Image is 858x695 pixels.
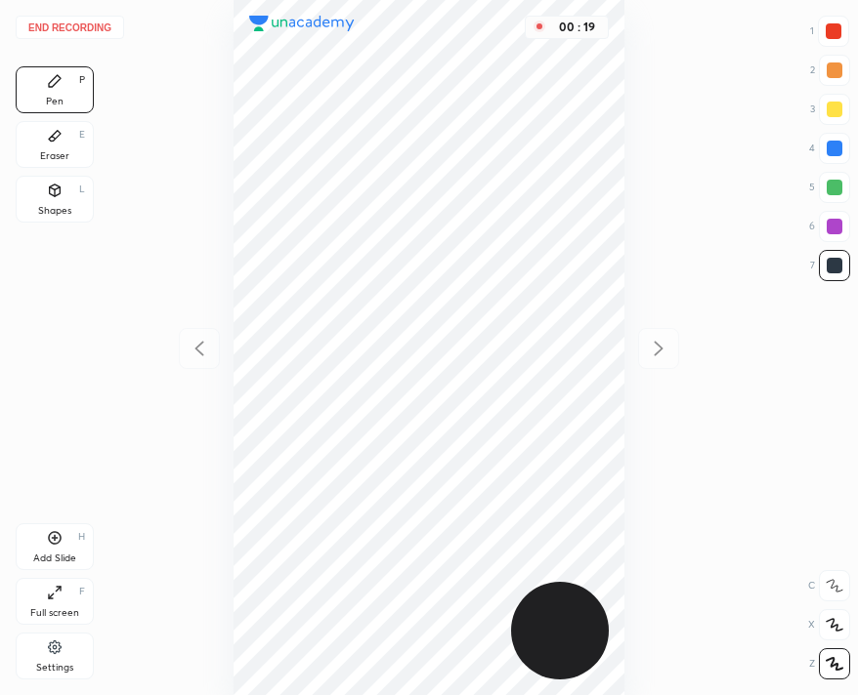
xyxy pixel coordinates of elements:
[810,16,849,47] div: 1
[33,553,76,563] div: Add Slide
[553,20,600,34] div: 00 : 19
[809,133,850,164] div: 4
[16,16,124,39] button: End recording
[810,55,850,86] div: 2
[810,250,850,281] div: 7
[46,97,64,106] div: Pen
[40,151,69,161] div: Eraser
[809,648,850,679] div: Z
[808,609,850,640] div: X
[38,206,71,216] div: Shapes
[79,75,85,85] div: P
[809,211,850,242] div: 6
[809,172,850,203] div: 5
[78,532,85,542] div: H
[79,130,85,140] div: E
[808,570,850,601] div: C
[79,587,85,596] div: F
[249,16,355,31] img: logo.38c385cc.svg
[30,608,79,618] div: Full screen
[36,663,73,673] div: Settings
[810,94,850,125] div: 3
[79,184,85,194] div: L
